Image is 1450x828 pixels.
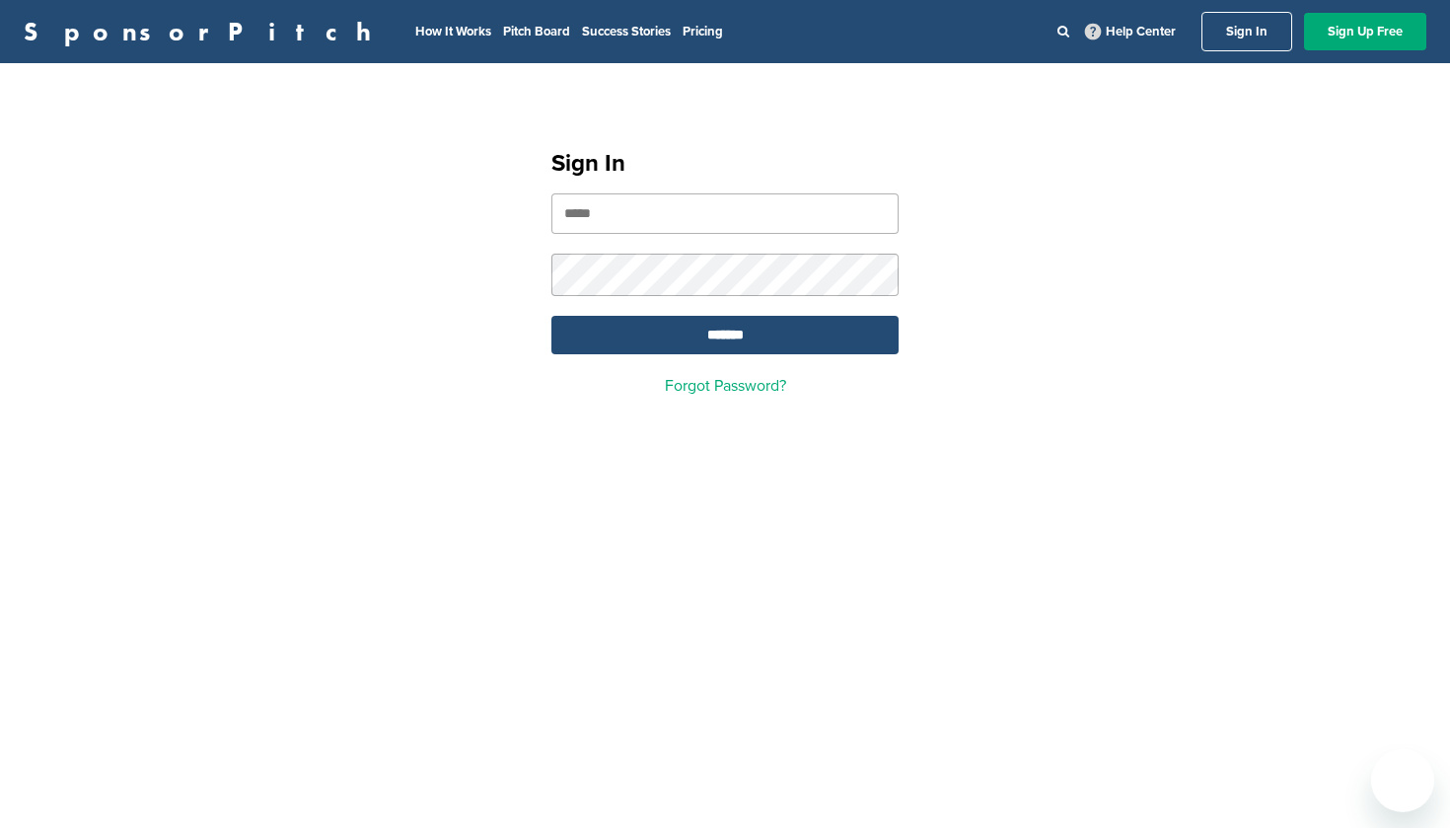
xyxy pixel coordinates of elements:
[1371,749,1434,812] iframe: Button to launch messaging window
[665,376,786,396] a: Forgot Password?
[551,146,899,182] h1: Sign In
[1081,20,1180,43] a: Help Center
[1304,13,1426,50] a: Sign Up Free
[24,19,384,44] a: SponsorPitch
[415,24,491,39] a: How It Works
[1201,12,1292,51] a: Sign In
[503,24,570,39] a: Pitch Board
[582,24,671,39] a: Success Stories
[683,24,723,39] a: Pricing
